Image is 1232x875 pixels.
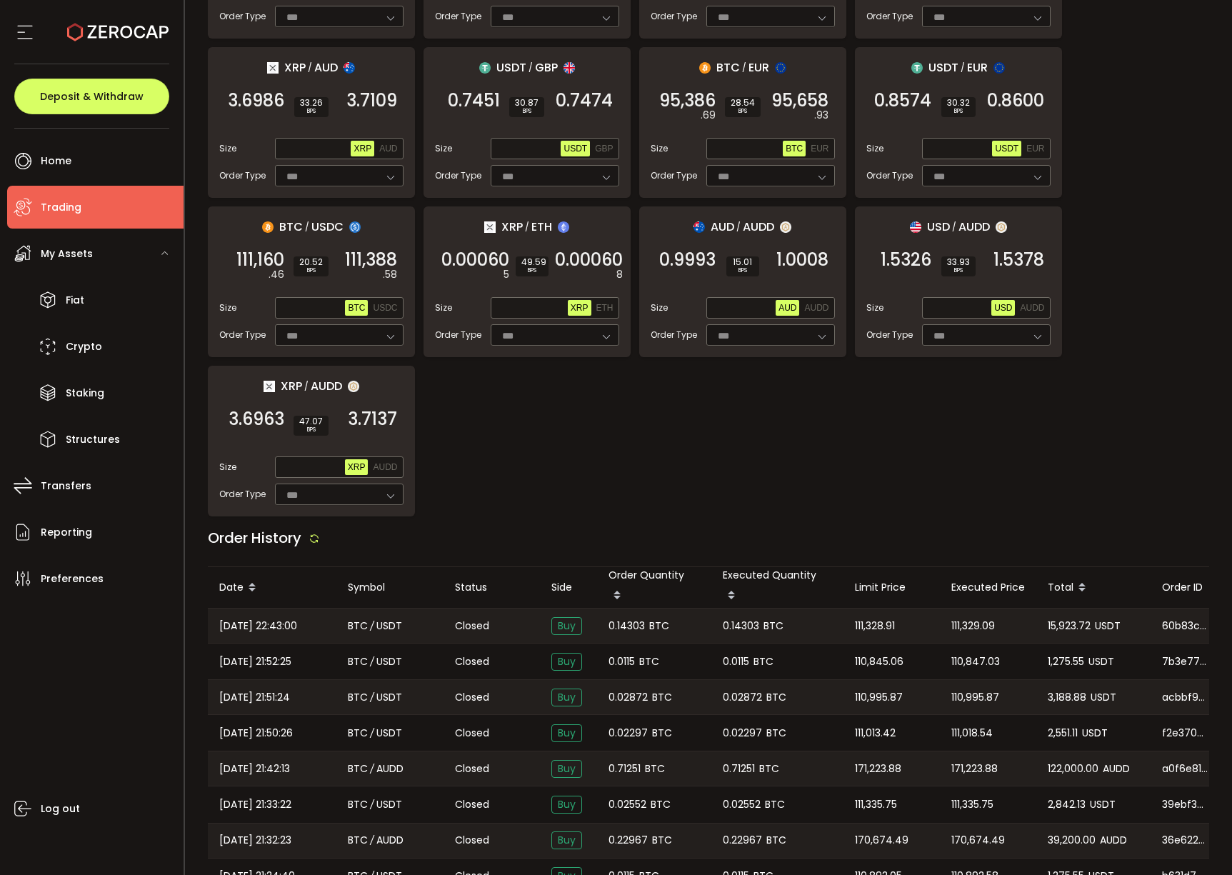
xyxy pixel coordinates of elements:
[348,761,368,777] span: BTC
[455,654,489,669] span: Closed
[659,253,716,267] span: 0.9993
[571,303,589,313] span: XRP
[551,760,582,778] span: Buy
[304,380,309,393] em: /
[649,618,669,634] span: BTC
[596,303,614,313] span: ETH
[1048,761,1098,777] span: 122,000.00
[531,218,552,236] span: ETH
[778,303,796,313] span: AUD
[652,725,672,741] span: BTC
[645,761,665,777] span: BTC
[344,62,355,74] img: aud_portfolio.svg
[376,654,402,670] span: USDT
[551,653,582,671] span: Buy
[370,761,374,777] em: /
[723,832,762,849] span: 0.22967
[336,579,444,596] div: Symbol
[66,429,120,450] span: Structures
[928,59,958,76] span: USDT
[783,141,806,156] button: BTC
[609,832,648,849] span: 0.22967
[866,10,913,23] span: Order Type
[376,141,400,156] button: AUD
[40,91,144,101] span: Deposit & Withdraw
[41,522,92,543] span: Reporting
[855,654,903,670] span: 110,845.06
[995,144,1018,154] span: USDT
[759,761,779,777] span: BTC
[435,10,481,23] span: Order Type
[1162,690,1208,705] span: acbbf992-f93a-4513-a67e-4107a9118b3c
[348,462,366,472] span: XRP
[219,169,266,182] span: Order Type
[651,796,671,813] span: BTC
[993,62,1005,74] img: eur_portfolio.svg
[455,833,489,848] span: Closed
[911,62,923,74] img: usdt_portfolio.svg
[951,689,999,706] span: 110,995.87
[1048,796,1086,813] span: 2,842.13
[435,301,452,314] span: Size
[947,266,970,275] i: BPS
[609,618,645,634] span: 0.14303
[609,689,648,706] span: 0.02872
[41,799,80,819] span: Log out
[348,654,368,670] span: BTC
[1162,654,1208,669] span: 7b3e7775-008d-46e2-b1c6-cb23abdb19b5
[652,832,672,849] span: BTC
[597,567,711,608] div: Order Quantity
[348,725,368,741] span: BTC
[370,689,374,706] em: /
[41,151,71,171] span: Home
[264,381,275,392] img: xrp_portfolio.png
[551,831,582,849] span: Buy
[776,253,828,267] span: 1.0008
[551,796,582,814] span: Buy
[501,218,523,236] span: XRP
[987,94,1044,108] span: 0.8600
[236,253,284,267] span: 111,160
[66,336,102,357] span: Crypto
[444,579,540,596] div: Status
[568,300,591,316] button: XRP
[219,10,266,23] span: Order Type
[348,412,397,426] span: 3.7137
[370,832,374,849] em: /
[874,94,931,108] span: 0.8574
[1062,721,1232,875] div: Chat Widget
[376,689,402,706] span: USDT
[496,59,526,76] span: USDT
[732,258,753,266] span: 15.01
[651,169,697,182] span: Order Type
[370,725,374,741] em: /
[267,62,279,74] img: xrp_portfolio.png
[992,141,1021,156] button: USDT
[766,725,786,741] span: BTC
[609,796,646,813] span: 0.02552
[765,796,785,813] span: BTC
[1017,300,1047,316] button: AUDD
[993,253,1044,267] span: 1.5378
[345,253,397,267] span: 111,388
[866,169,913,182] span: Order Type
[780,221,791,233] img: zuPXiwguUFiBOIQyqLOiXsnnNitlx7q4LCwEbLHADjIpTka+Lip0HH8D0VTrd02z+wEAAAAASUVORK5CYII=
[855,618,895,634] span: 111,328.91
[229,412,284,426] span: 3.6963
[41,197,81,218] span: Trading
[776,300,799,316] button: AUD
[219,725,293,741] span: [DATE] 21:50:26
[958,218,990,236] span: AUDD
[525,221,529,234] em: /
[855,689,903,706] span: 110,995.87
[843,579,940,596] div: Limit Price
[376,618,402,634] span: USDT
[701,108,716,123] em: .69
[376,832,404,849] span: AUDD
[1095,618,1121,634] span: USDT
[1023,141,1047,156] button: EUR
[1048,689,1086,706] span: 3,188.88
[455,797,489,812] span: Closed
[228,94,284,108] span: 3.6986
[808,141,831,156] button: EUR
